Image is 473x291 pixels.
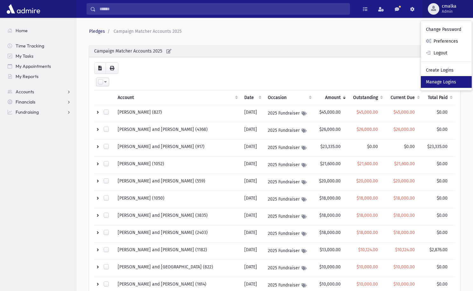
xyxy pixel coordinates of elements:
span: $10,124.00 [358,247,378,252]
td: 2025 Fundraiser [264,243,314,260]
span: $45,000.00 [393,110,415,115]
td: $18,000.00 [314,191,348,208]
span: $0.00 [437,161,448,167]
a: Financials [3,97,76,107]
td: 2025 Fundraiser [264,260,314,277]
td: 2025 Fundraiser [264,157,314,174]
a: Create Logins [421,64,472,76]
td: [DATE] [240,139,264,157]
span: My Tasks [16,53,33,59]
span: Financials [16,99,35,105]
td: [DATE] [240,105,264,122]
span: $0.00 [437,178,448,184]
span: Accounts [16,89,34,95]
span: My Appointments [16,63,51,69]
a: My Tasks [3,51,76,61]
td: [DATE] [240,157,264,174]
span: $20,000.00 [393,178,415,184]
span: Home [16,28,28,33]
td: $45,000.00 [314,105,348,122]
td: [PERSON_NAME] and [PERSON_NAME] (4368) [114,122,240,139]
span: $18,000.00 [393,195,415,201]
td: $18,000.00 [314,208,348,225]
th: Occasion : activate to sort column ascending [264,90,314,105]
span: $10,000.00 [393,264,415,270]
a: Accounts [3,87,76,97]
span: $21,600.00 [394,161,415,167]
span: $18,000.00 [393,230,415,235]
span: $45,000.00 [357,110,378,115]
td: 2025 Fundraiser [264,225,314,243]
a: Fundraising [3,107,76,117]
a: My Appointments [3,61,76,71]
span: $0.00 [404,144,415,149]
span: $0.00 [437,230,448,235]
td: [PERSON_NAME] (1052) [114,157,240,174]
span: $26,000.00 [357,127,378,132]
td: $18,000.00 [314,225,348,243]
span: $0.00 [437,264,448,270]
td: [DATE] [240,260,264,277]
td: 2025 Fundraiser [264,122,314,139]
span: $10,000.00 [393,281,415,287]
span: $0.00 [437,281,448,287]
nav: breadcrumb [89,28,458,35]
td: [PERSON_NAME] and [PERSON_NAME] (2403) [114,225,240,243]
th: Date: activate to sort column ascending [240,90,264,105]
span: $26,000.00 [393,127,415,132]
th: Account: activate to sort column ascending [114,90,240,105]
a: Pledges [89,29,105,34]
a: Logout [421,47,472,59]
th: Amount: activate to sort column ascending [314,90,348,105]
td: [PERSON_NAME] and [PERSON_NAME] (559) [114,174,240,191]
td: [PERSON_NAME] and [PERSON_NAME] (1182) [114,243,240,260]
span: $10,124.00 [395,247,415,252]
a: Time Tracking [3,41,76,51]
td: 2025 Fundraiser [264,105,314,122]
img: AdmirePro [5,3,42,15]
th: Current Due: activate to sort column ascending [386,90,422,105]
td: [DATE] [240,243,264,260]
a: Manage Logins [421,76,472,88]
span: $20,000.00 [356,178,378,184]
span: $0.00 [437,127,448,132]
span: My Reports [16,74,38,79]
span: Time Tracking [16,43,44,49]
span: $18,000.00 [357,230,378,235]
td: [DATE] [240,208,264,225]
span: $18,000.00 [393,213,415,218]
td: [DATE] [240,122,264,139]
span: $10,000.00 [357,264,378,270]
td: [PERSON_NAME] and [PERSON_NAME] (917) [114,139,240,157]
td: [PERSON_NAME] (1050) [114,191,240,208]
div: Campaign Matcher Accounts 2025 [89,46,460,57]
td: $13,000.00 [314,243,348,260]
th: Outstanding: activate to sort column ascending [348,90,386,105]
span: Fundraising [16,109,39,115]
td: 2025 Fundraiser [264,139,314,157]
span: cmalka [442,4,456,9]
span: Campaign Matcher Accounts 2025 [114,29,182,34]
th: Total Paid: activate to sort column ascending [422,90,455,105]
td: [DATE] [240,225,264,243]
span: $21,600.00 [357,161,378,167]
button: Print [106,62,118,74]
span: $0.00 [437,213,448,218]
td: 2025 Fundraiser [264,191,314,208]
td: [DATE] [240,174,264,191]
td: [DATE] [240,191,264,208]
span: $0.00 [437,195,448,201]
td: $26,000.00 [314,122,348,139]
span: $23,335.00 [427,144,448,149]
span: $2,876.00 [429,247,448,252]
span: $0.00 [437,110,448,115]
span: $10,000.00 [357,281,378,287]
a: Home [3,25,76,36]
td: $21,600.00 [314,157,348,174]
td: $20,000.00 [314,174,348,191]
button: CSV [94,62,106,74]
span: $0.00 [367,144,378,149]
td: $23,335.00 [314,139,348,157]
td: [PERSON_NAME] (827) [114,105,240,122]
span: $18,000.00 [357,195,378,201]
